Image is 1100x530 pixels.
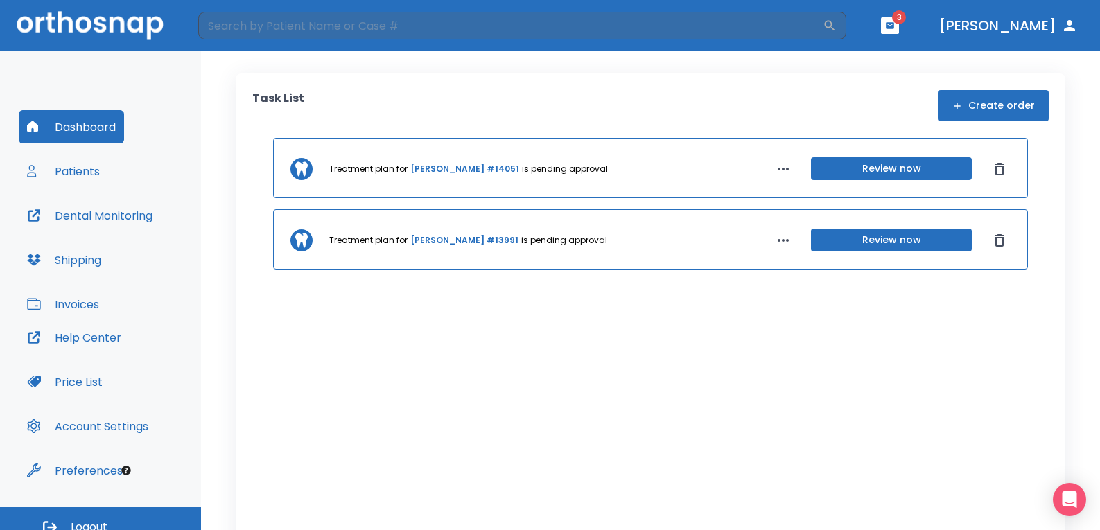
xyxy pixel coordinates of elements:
button: Create order [938,90,1049,121]
img: Orthosnap [17,11,164,39]
button: Dental Monitoring [19,199,161,232]
button: Dismiss [988,158,1011,180]
p: Task List [252,90,304,121]
button: Review now [811,229,972,251]
span: 3 [892,10,906,24]
button: Account Settings [19,409,157,443]
button: Price List [19,365,111,398]
p: is pending approval [521,234,607,247]
input: Search by Patient Name or Case # [198,12,823,39]
button: Review now [811,157,972,180]
button: Help Center [19,321,130,354]
button: Dismiss [988,229,1011,251]
p: Treatment plan for [329,234,408,247]
p: is pending approval [522,163,608,175]
button: Dashboard [19,110,124,143]
button: Invoices [19,288,107,321]
button: Patients [19,154,108,188]
button: Preferences [19,454,131,487]
div: Tooltip anchor [120,464,132,477]
div: Open Intercom Messenger [1053,483,1086,516]
button: [PERSON_NAME] [934,13,1083,38]
a: [PERSON_NAME] #14051 [410,163,519,175]
p: Treatment plan for [329,163,408,175]
button: Shipping [19,243,110,276]
a: [PERSON_NAME] #13991 [410,234,518,247]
